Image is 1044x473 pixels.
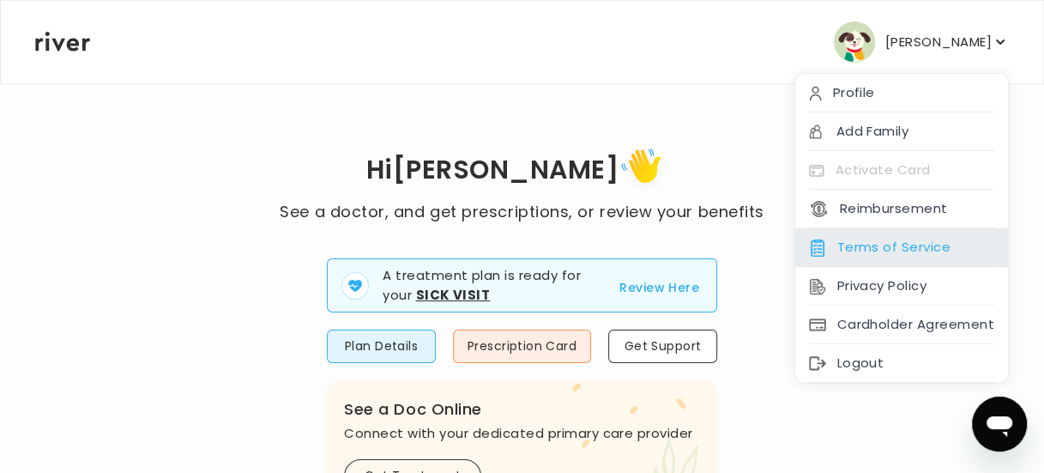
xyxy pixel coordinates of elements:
p: See a doctor, and get prescriptions, or review your benefits [280,200,763,224]
h3: See a Doc Online [344,397,700,421]
img: user avatar [834,21,875,63]
div: Profile [795,74,1008,112]
div: Terms of Service [795,228,1008,267]
div: Cardholder Agreement [795,306,1008,344]
div: Activate Card [795,151,1008,190]
button: Plan Details [327,330,436,363]
button: user avatar[PERSON_NAME] [834,21,1009,63]
div: Logout [795,344,1008,383]
p: Connect with your dedicated primary care provider [344,421,700,446]
button: Reimbursement [809,197,947,221]
button: Prescription Card [453,330,591,363]
button: Get Support [608,330,717,363]
h1: Hi [PERSON_NAME] [280,143,763,200]
strong: Sick Visit [416,286,491,304]
p: A treatment plan is ready for your [383,266,599,305]
iframe: Button to launch messaging window [972,397,1027,452]
div: Add Family [795,112,1008,151]
button: Review Here [619,277,699,298]
p: [PERSON_NAME] [885,30,992,54]
div: Privacy Policy [795,267,1008,306]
